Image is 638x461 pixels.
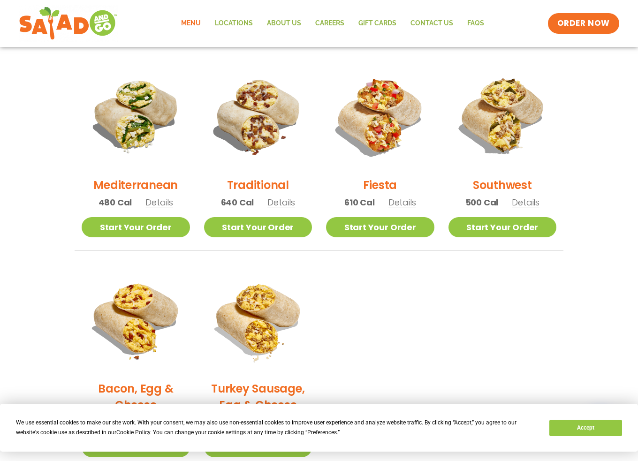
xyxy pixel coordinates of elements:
[460,13,491,34] a: FAQs
[174,13,208,34] a: Menu
[557,18,610,29] span: ORDER NOW
[116,429,150,436] span: Cookie Policy
[82,265,190,373] img: Product photo for Bacon, Egg & Cheese
[308,13,351,34] a: Careers
[448,61,557,170] img: Product photo for Southwest
[326,217,434,237] a: Start Your Order
[267,196,295,208] span: Details
[204,380,312,413] h2: Turkey Sausage, Egg & Cheese
[307,429,337,436] span: Preferences
[351,13,403,34] a: GIFT CARDS
[227,177,289,193] h2: Traditional
[82,380,190,413] h2: Bacon, Egg & Cheese
[403,13,460,34] a: Contact Us
[549,420,622,436] button: Accept
[221,196,254,209] span: 640 Cal
[204,217,312,237] a: Start Your Order
[448,217,557,237] a: Start Your Order
[208,13,260,34] a: Locations
[473,177,532,193] h2: Southwest
[145,196,173,208] span: Details
[204,265,312,373] img: Product photo for Turkey Sausage, Egg & Cheese
[174,13,491,34] nav: Menu
[260,13,308,34] a: About Us
[82,217,190,237] a: Start Your Order
[99,196,132,209] span: 480 Cal
[512,196,539,208] span: Details
[363,177,397,193] h2: Fiesta
[465,196,499,209] span: 500 Cal
[204,61,312,170] img: Product photo for Traditional
[16,418,538,438] div: We use essential cookies to make our site work. With your consent, we may also use non-essential ...
[548,13,619,34] a: ORDER NOW
[344,196,375,209] span: 610 Cal
[93,177,178,193] h2: Mediterranean
[82,61,190,170] img: Product photo for Mediterranean Breakfast Burrito
[19,5,118,42] img: new-SAG-logo-768×292
[388,196,416,208] span: Details
[326,61,434,170] img: Product photo for Fiesta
